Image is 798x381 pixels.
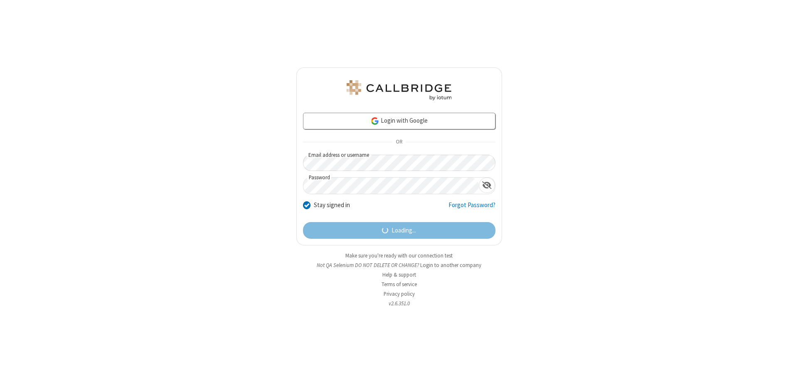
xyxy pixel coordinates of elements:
button: Loading... [303,222,495,239]
a: Forgot Password? [448,200,495,216]
span: OR [392,136,406,148]
img: google-icon.png [370,116,379,126]
input: Email address or username [303,155,495,171]
li: Not QA Selenium DO NOT DELETE OR CHANGE? [296,261,502,269]
a: Login with Google [303,113,495,129]
a: Terms of service [382,281,417,288]
label: Stay signed in [314,200,350,210]
input: Password [303,178,479,194]
a: Privacy policy [384,290,415,297]
span: Loading... [392,226,416,235]
a: Make sure you're ready with our connection test [345,252,453,259]
button: Login to another company [420,261,481,269]
div: Show password [479,178,495,193]
li: v2.6.351.0 [296,299,502,307]
a: Help & support [382,271,416,278]
img: QA Selenium DO NOT DELETE OR CHANGE [345,80,453,100]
